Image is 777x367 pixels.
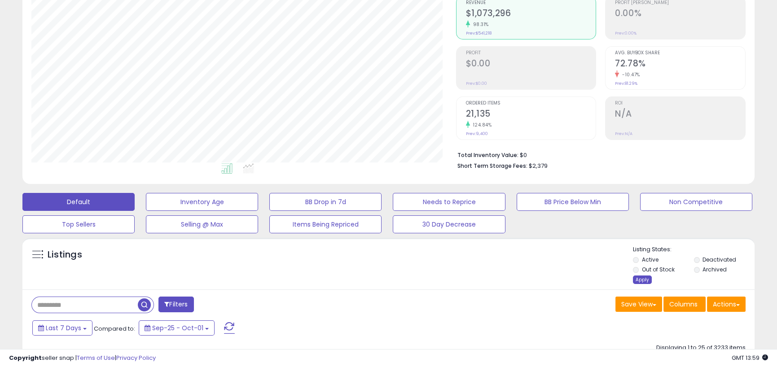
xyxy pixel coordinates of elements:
h2: 21,135 [466,109,596,121]
button: Last 7 Days [32,320,92,336]
small: 98.31% [470,21,489,28]
span: ROI [615,101,745,106]
button: Items Being Repriced [269,215,382,233]
li: $0 [457,149,739,160]
small: Prev: 81.29% [615,81,637,86]
small: 124.84% [470,122,492,128]
span: Ordered Items [466,101,596,106]
b: Total Inventory Value: [457,151,518,159]
button: Save View [615,297,662,312]
p: Listing States: [633,245,755,254]
button: Top Sellers [22,215,135,233]
small: Prev: 0.00% [615,31,637,36]
button: Needs to Reprice [393,193,505,211]
button: Sep-25 - Oct-01 [139,320,215,336]
span: $2,379 [529,162,548,170]
label: Active [641,256,658,263]
h2: N/A [615,109,745,121]
span: Last 7 Days [46,323,81,332]
small: Prev: 9,400 [466,131,488,136]
button: Actions [707,297,746,312]
span: Revenue [466,0,596,5]
div: Displaying 1 to 25 of 3233 items [656,344,746,352]
div: seller snap | | [9,354,156,363]
small: Prev: $0.00 [466,81,487,86]
small: -10.47% [619,71,640,78]
h5: Listings [48,249,82,261]
button: BB Drop in 7d [269,193,382,211]
h2: 72.78% [615,58,745,70]
span: Avg. Buybox Share [615,51,745,56]
small: Prev: N/A [615,131,632,136]
button: BB Price Below Min [517,193,629,211]
span: 2025-10-9 13:59 GMT [732,354,768,362]
span: Compared to: [94,324,135,333]
span: Columns [669,300,698,309]
button: 30 Day Decrease [393,215,505,233]
h2: 0.00% [615,8,745,20]
b: Short Term Storage Fees: [457,162,527,170]
a: Privacy Policy [116,354,156,362]
label: Archived [702,266,727,273]
label: Deactivated [702,256,736,263]
span: Profit [466,51,596,56]
div: Apply [633,275,652,284]
button: Filters [158,297,193,312]
button: Non Competitive [640,193,752,211]
small: Prev: $541,218 [466,31,492,36]
span: Profit [PERSON_NAME] [615,0,745,5]
label: Out of Stock [641,266,674,273]
h2: $1,073,296 [466,8,596,20]
button: Columns [663,297,706,312]
h2: $0.00 [466,58,596,70]
button: Selling @ Max [146,215,258,233]
span: Sep-25 - Oct-01 [152,323,203,332]
strong: Copyright [9,354,42,362]
button: Default [22,193,135,211]
a: Terms of Use [77,354,115,362]
button: Inventory Age [146,193,258,211]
